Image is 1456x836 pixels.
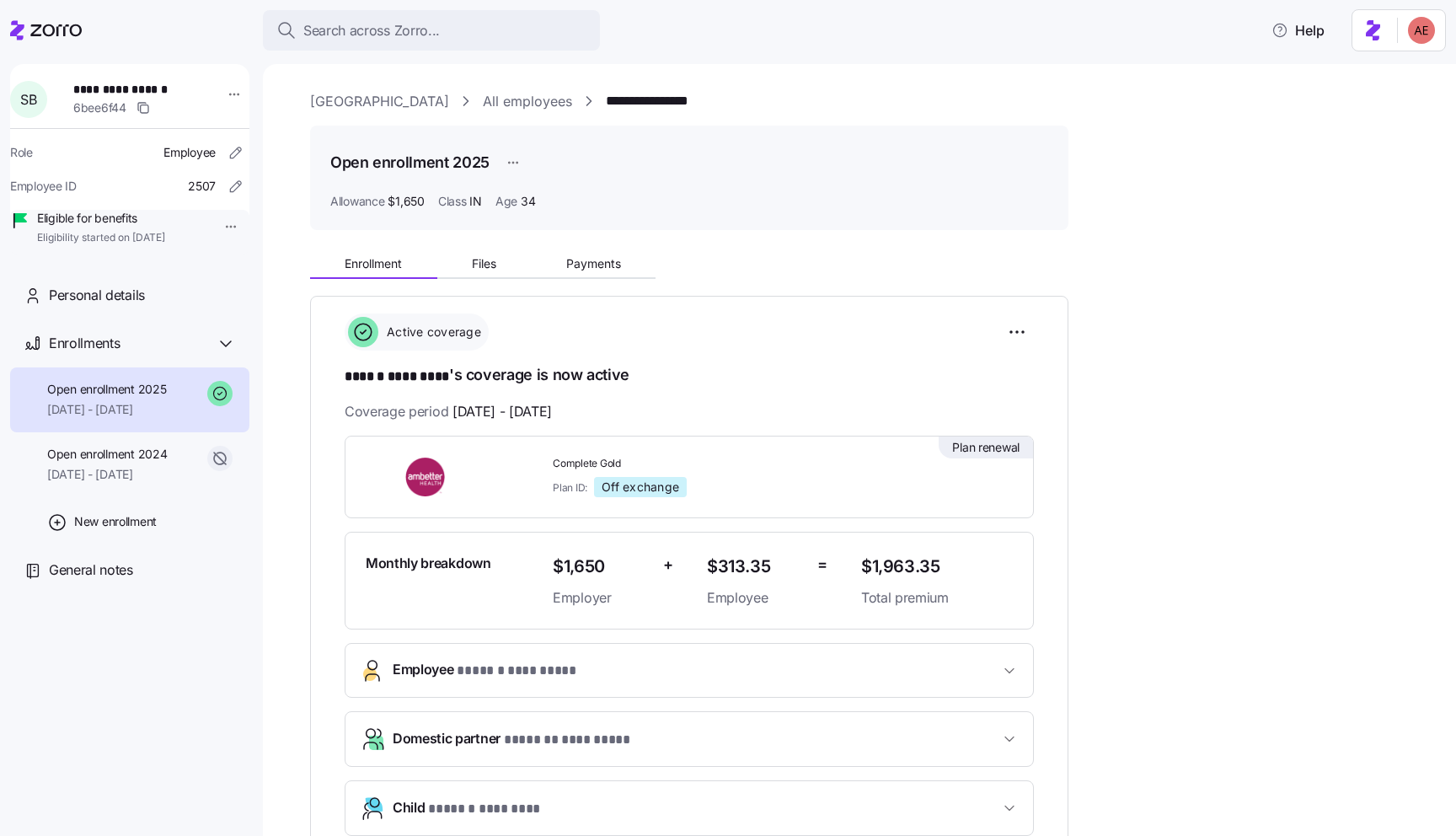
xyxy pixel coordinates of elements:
span: General notes [49,560,133,581]
span: Complete Gold [553,457,848,471]
span: Active coverage [382,324,481,340]
span: $1,650 [388,193,424,210]
span: New enrollment [74,513,157,530]
span: = [817,553,827,577]
span: [DATE] - [DATE] [47,401,166,418]
span: Role [10,144,33,161]
span: $1,963.35 [861,553,1013,581]
span: Employee [163,144,216,161]
span: Open enrollment 2025 [47,381,166,398]
span: Employee [707,587,804,608]
span: Personal details [49,285,145,306]
span: Allowance [330,193,384,210]
span: Eligibility started on [DATE] [37,231,165,245]
span: Eligible for benefits [37,210,165,227]
span: Files [472,258,496,270]
span: S B [20,93,36,106]
button: Help [1258,13,1338,47]
span: Monthly breakdown [366,553,491,574]
a: [GEOGRAPHIC_DATA] [310,91,449,112]
span: Total premium [861,587,1013,608]
span: Enrollment [345,258,402,270]
span: Payments [566,258,621,270]
img: Ambetter [366,458,487,496]
span: [DATE] - [DATE] [452,401,552,422]
span: Help [1271,20,1325,40]
img: 895f944e64461857a237cd5bc4dd3f78 [1408,17,1435,44]
span: Age [495,193,517,210]
span: + [663,553,673,577]
span: 2507 [188,178,216,195]
span: Employee [393,659,576,682]
span: Coverage period [345,401,552,422]
span: [DATE] - [DATE] [47,466,167,483]
span: Off exchange [602,480,679,495]
span: Open enrollment 2024 [47,446,167,463]
span: Plan renewal [952,439,1020,456]
span: 34 [521,193,535,210]
span: Employer [553,587,650,608]
h1: 's coverage is now active [345,364,1034,388]
button: Search across Zorro... [263,10,600,51]
a: All employees [483,91,572,112]
span: Class [438,193,467,210]
span: Employee ID [10,178,77,195]
span: $1,650 [553,553,650,581]
span: Domestic partner [393,728,630,751]
span: IN [469,193,481,210]
span: Search across Zorro... [303,20,440,41]
span: 6bee6f44 [73,99,126,116]
span: Enrollments [49,333,120,354]
h1: Open enrollment 2025 [330,152,490,173]
span: $313.35 [707,553,804,581]
span: Plan ID: [553,480,587,495]
span: Child [393,797,540,820]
